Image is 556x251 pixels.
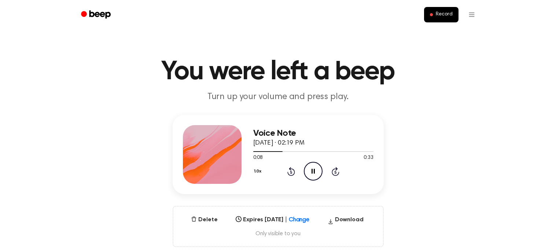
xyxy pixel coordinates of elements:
[253,154,263,162] span: 0:08
[253,140,305,146] span: [DATE] · 02:19 PM
[463,6,480,23] button: Open menu
[424,7,458,22] button: Record
[188,215,220,224] button: Delete
[76,8,117,22] a: Beep
[325,215,367,227] button: Download
[182,230,374,237] span: Only visible to you
[91,59,466,85] h1: You were left a beep
[253,165,264,178] button: 1.0x
[137,91,419,103] p: Turn up your volume and press play.
[364,154,373,162] span: 0:33
[253,128,373,138] h3: Voice Note
[436,11,452,18] span: Record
